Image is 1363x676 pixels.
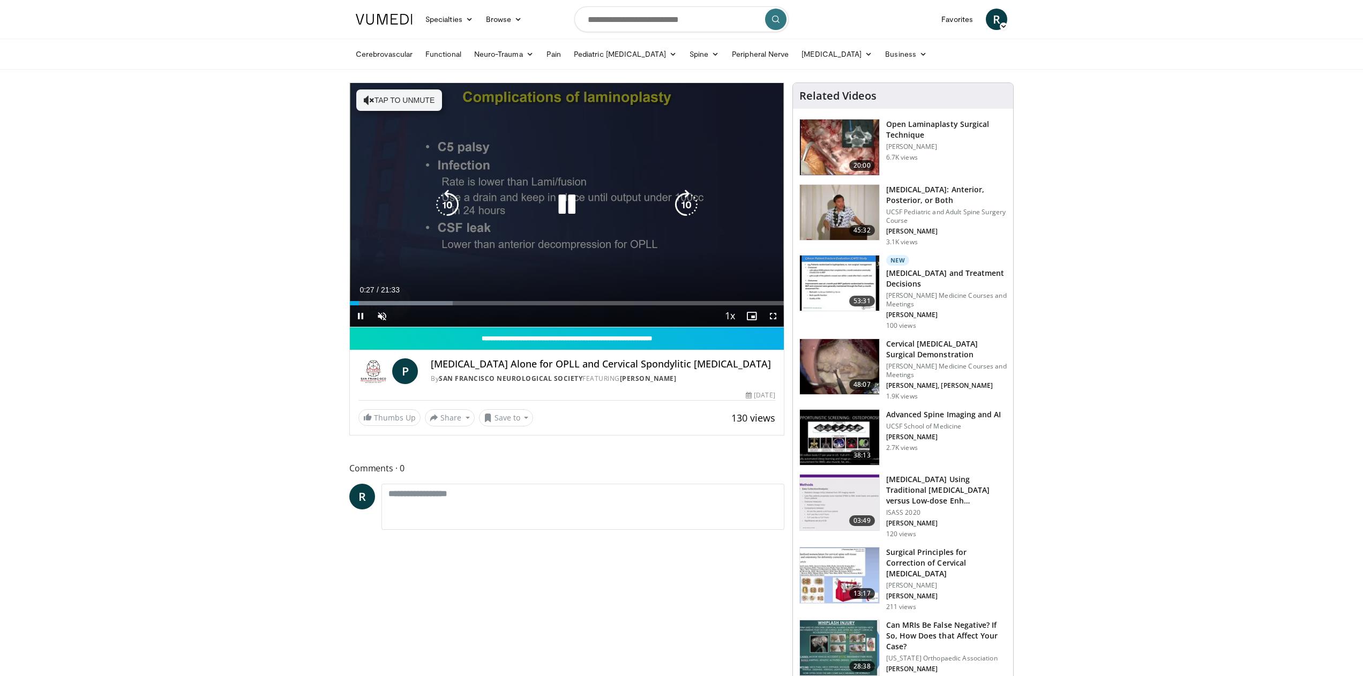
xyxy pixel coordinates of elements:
span: Comments 0 [349,461,784,475]
a: [PERSON_NAME] [620,374,677,383]
span: 53:31 [849,296,875,306]
a: P [392,358,418,384]
p: [PERSON_NAME] [886,665,1007,673]
span: / [377,286,379,294]
a: Specialties [419,9,480,30]
span: 21:33 [381,286,400,294]
h3: Surgical Principles for Correction of Cervical [MEDICAL_DATA] [886,547,1007,579]
span: 48:07 [849,379,875,390]
p: 120 views [886,530,916,538]
span: 38:13 [849,450,875,461]
a: Cerebrovascular [349,43,419,65]
div: Progress Bar [350,301,784,305]
span: 20:00 [849,160,875,171]
a: 45:32 [MEDICAL_DATA]: Anterior, Posterior, or Both UCSF Pediatric and Adult Spine Surgery Course ... [799,184,1007,246]
p: [PERSON_NAME], [PERSON_NAME] [886,381,1007,390]
a: 03:49 [MEDICAL_DATA] Using Traditional [MEDICAL_DATA] versus Low-dose Enh… ISASS 2020 [PERSON_NAM... [799,474,1007,538]
span: 28:38 [849,661,875,672]
a: 20:00 Open Laminaplasty Surgical Technique [PERSON_NAME] 6.7K views [799,119,1007,176]
span: 0:27 [360,286,374,294]
h3: Open Laminaplasty Surgical Technique [886,119,1007,140]
button: Fullscreen [762,305,784,327]
h3: [MEDICAL_DATA]: Anterior, Posterior, or Both [886,184,1007,206]
a: Pain [540,43,567,65]
a: R [986,9,1007,30]
input: Search topics, interventions [574,6,789,32]
h4: [MEDICAL_DATA] Alone for OPLL and Cervical Spondylitic [MEDICAL_DATA] [431,358,775,370]
p: [PERSON_NAME] Medicine Courses and Meetings [886,362,1007,379]
button: Save to [479,409,534,426]
img: 52ce3d74-e44a-4cc7-9e4f-f0847deb19e9.150x105_q85_crop-smart_upscale.jpg [800,547,879,603]
p: 1.9K views [886,392,918,401]
p: New [886,255,910,266]
span: 03:49 [849,515,875,526]
img: 58157025-f9e2-4eaf-bae6-ce946b9fa9fb.150x105_q85_crop-smart_upscale.jpg [800,339,879,395]
a: 48:07 Cervical [MEDICAL_DATA] Surgical Demonstration [PERSON_NAME] Medicine Courses and Meetings ... [799,339,1007,401]
img: hell_1.png.150x105_q85_crop-smart_upscale.jpg [800,119,879,175]
p: 6.7K views [886,153,918,162]
a: R [349,484,375,509]
a: 38:13 Advanced Spine Imaging and AI UCSF School of Medicine [PERSON_NAME] 2.7K views [799,409,1007,466]
p: ISASS 2020 [886,508,1007,517]
img: 39881e2b-1492-44db-9479-cec6abaf7e70.150x105_q85_crop-smart_upscale.jpg [800,185,879,241]
p: 2.7K views [886,444,918,452]
p: 100 views [886,321,916,330]
button: Tap to unmute [356,89,442,111]
p: [PERSON_NAME] [886,592,1007,600]
div: By FEATURING [431,374,775,384]
a: Favorites [935,9,979,30]
h3: Advanced Spine Imaging and AI [886,409,1001,420]
button: Unmute [371,305,393,327]
a: Browse [480,9,529,30]
p: [US_STATE] Orthopaedic Association [886,654,1007,663]
h3: Can MRIs Be False Negative? If So, How Does that Affect Your Case? [886,620,1007,652]
p: [PERSON_NAME] [886,227,1007,236]
p: [PERSON_NAME] [886,433,1001,441]
p: 211 views [886,603,916,611]
a: Functional [419,43,468,65]
a: Neuro-Trauma [468,43,540,65]
p: UCSF School of Medicine [886,422,1001,431]
img: 37a1ca3d-d002-4404-841e-646848b90b5b.150x105_q85_crop-smart_upscale.jpg [800,256,879,311]
a: 53:31 New [MEDICAL_DATA] and Treatment Decisions [PERSON_NAME] Medicine Courses and Meetings [PER... [799,255,1007,330]
span: 13:17 [849,588,875,599]
img: c0793448-acc5-40d2-9340-c7f846490424.150x105_q85_crop-smart_upscale.jpg [800,620,879,676]
p: [PERSON_NAME] Medicine Courses and Meetings [886,291,1007,309]
a: San Francisco Neurological Society [439,374,582,383]
img: 6b20b019-4137-448d-985c-834860bb6a08.150x105_q85_crop-smart_upscale.jpg [800,410,879,465]
p: [PERSON_NAME] [886,311,1007,319]
h3: [MEDICAL_DATA] and Treatment Decisions [886,268,1007,289]
img: San Francisco Neurological Society [358,358,388,384]
button: Share [425,409,475,426]
p: [PERSON_NAME] [886,519,1007,528]
p: 3.1K views [886,238,918,246]
img: VuMedi Logo [356,14,413,25]
span: 45:32 [849,225,875,236]
h4: Related Videos [799,89,877,102]
button: Playback Rate [720,305,741,327]
p: [PERSON_NAME] [886,581,1007,590]
p: [PERSON_NAME] [886,142,1007,151]
a: Business [879,43,933,65]
h3: Cervical [MEDICAL_DATA] Surgical Demonstration [886,339,1007,360]
button: Pause [350,305,371,327]
a: Peripheral Nerve [725,43,795,65]
a: Thumbs Up [358,409,421,426]
a: 13:17 Surgical Principles for Correction of Cervical [MEDICAL_DATA] [PERSON_NAME] [PERSON_NAME] 2... [799,547,1007,611]
a: Spine [683,43,725,65]
span: 130 views [731,411,775,424]
a: Pediatric [MEDICAL_DATA] [567,43,683,65]
video-js: Video Player [350,83,784,327]
div: [DATE] [746,390,775,400]
a: [MEDICAL_DATA] [795,43,879,65]
img: c205f83a-d616-415c-8d4a-799a9bc8b05a.150x105_q85_crop-smart_upscale.jpg [800,475,879,530]
p: UCSF Pediatric and Adult Spine Surgery Course [886,208,1007,225]
button: Enable picture-in-picture mode [741,305,762,327]
h3: [MEDICAL_DATA] Using Traditional [MEDICAL_DATA] versus Low-dose Enh… [886,474,1007,506]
